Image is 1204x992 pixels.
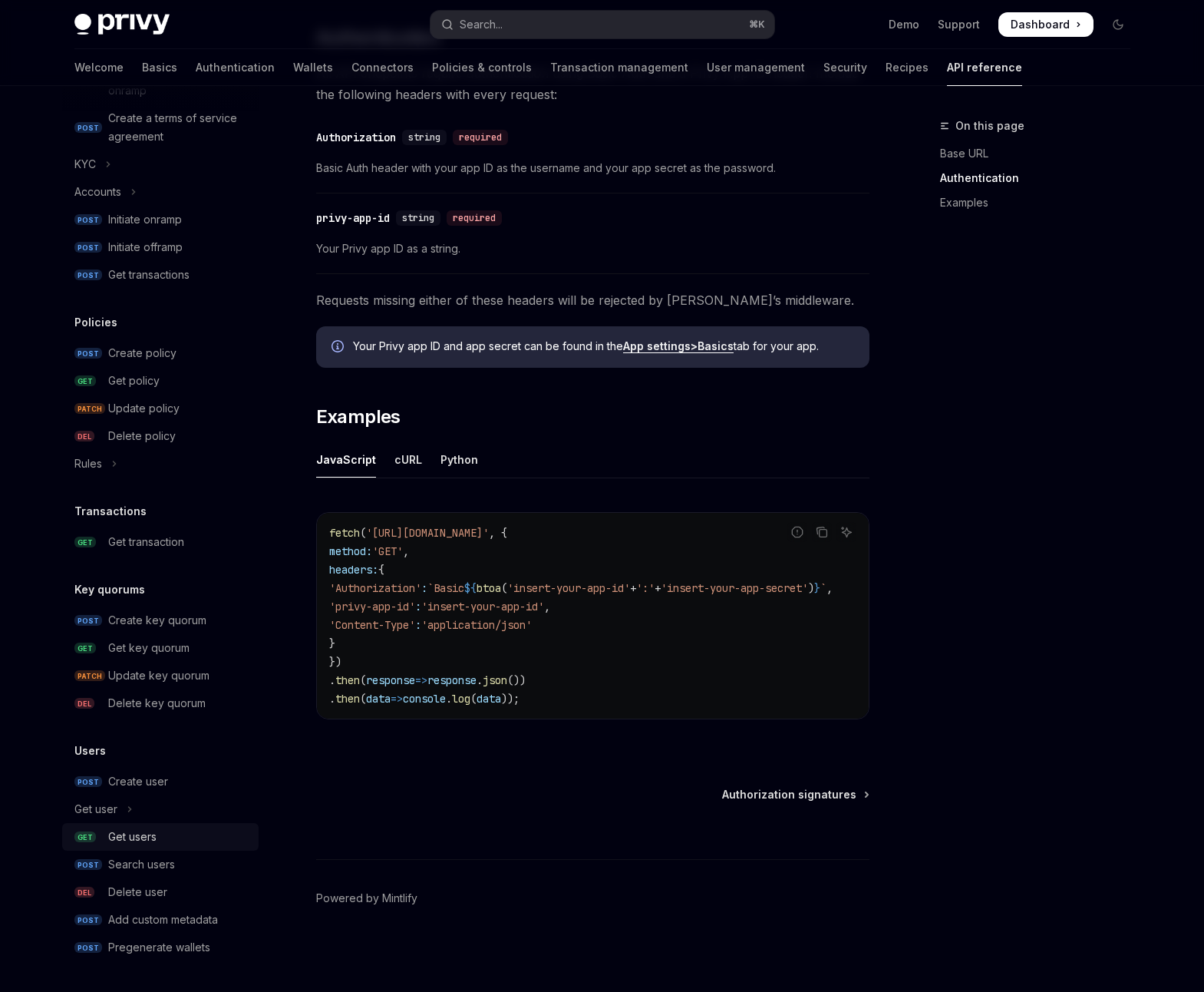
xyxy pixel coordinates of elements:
span: Authorization signatures [722,787,856,802]
span: GET [74,537,96,548]
div: Create key quorum [108,611,206,630]
a: Examples [940,190,1143,215]
button: Toggle Get user section [62,795,259,823]
a: Support [938,17,980,32]
a: Policies & controls [432,49,532,86]
a: POSTAdd custom metadata [62,906,259,934]
a: DELDelete user [62,878,259,906]
span: ( [360,526,366,540]
a: Dashboard [998,12,1093,37]
span: 'Authorization' [329,581,421,595]
div: Delete key quorum [108,694,206,713]
span: 'privy-app-id' [329,600,415,613]
span: DEL [74,887,94,898]
h5: Policies [74,313,117,332]
a: Demo [889,17,919,32]
a: DELDelete key quorum [62,689,259,717]
div: Initiate offramp [108,238,183,256]
span: ) [808,581,814,595]
span: POST [74,122,102,134]
span: log [452,692,470,706]
span: , { [489,526,507,540]
span: string [408,131,440,144]
span: btoa [477,581,501,595]
a: POSTPregenerate wallets [62,934,259,961]
span: : [415,618,421,632]
span: ':' [636,581,655,595]
span: string [402,212,434,224]
a: Basics [142,49,177,86]
a: POSTCreate key quorum [62,607,259,634]
span: . [446,692,452,706]
a: Welcome [74,49,124,86]
span: POST [74,914,102,926]
a: Base URL [940,141,1143,166]
div: Delete user [108,883,167,901]
div: Search users [108,855,175,874]
span: POST [74,776,102,788]
div: Get transaction [108,533,184,551]
div: Create a terms of service agreement [108,109,249,146]
span: ( [501,581,507,595]
span: Your Privy app ID as a string. [316,240,869,258]
a: PATCHUpdate policy [62,395,259,422]
a: POSTCreate a terms of service agreement [62,104,259,150]
span: On this page [955,117,1024,135]
div: Get policy [108,372,160,390]
a: Wallets [293,49,333,86]
div: Pregenerate wallets [108,938,210,957]
span: GET [74,832,96,843]
span: DEL [74,431,94,442]
span: 'application/json' [421,618,532,632]
a: API reference [947,49,1022,86]
a: GETGet policy [62,367,259,395]
span: method: [329,544,372,558]
a: Security [823,49,867,86]
span: `Basic [427,581,464,595]
span: GET [74,375,96,387]
span: data [477,692,501,706]
h5: Key quorums [74,580,145,599]
span: ${ [464,581,477,595]
a: Authentication [940,166,1143,190]
span: }) [329,655,341,669]
span: Your Privy app ID and app secret can be found in the tab for your app. [353,339,854,354]
span: json [483,673,507,687]
button: Open search [430,11,774,38]
span: response [427,673,477,687]
span: Dashboard [1011,17,1070,32]
button: Toggle Rules section [62,450,259,478]
span: ( [470,692,477,706]
button: Toggle Accounts section [62,178,259,206]
a: POSTInitiate offramp [62,233,259,261]
span: ` [820,581,826,595]
div: required [453,130,508,145]
span: POST [74,859,102,871]
span: PATCH [74,670,105,682]
span: then [335,673,360,687]
span: then [335,692,360,706]
span: { [378,563,384,577]
span: 'insert-your-app-id' [507,581,630,595]
div: Get users [108,828,157,846]
span: 'GET' [372,544,403,558]
div: Initiate onramp [108,210,182,229]
span: '[URL][DOMAIN_NAME]' [366,526,489,540]
span: headers: [329,563,378,577]
button: Ask AI [836,522,856,542]
span: data [366,692,391,706]
div: Get user [74,800,117,818]
span: ()) [507,673,526,687]
a: Powered by Mintlify [316,891,417,906]
span: Examples [316,405,401,429]
div: Rules [74,455,102,473]
span: POST [74,348,102,359]
span: )); [501,692,520,706]
div: Get key quorum [108,639,190,657]
a: PATCHUpdate key quorum [62,662,259,689]
span: 'Content-Type' [329,618,415,632]
div: required [447,210,502,226]
span: DEL [74,698,94,709]
a: POSTCreate user [62,768,259,795]
div: Authorization [316,130,396,145]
